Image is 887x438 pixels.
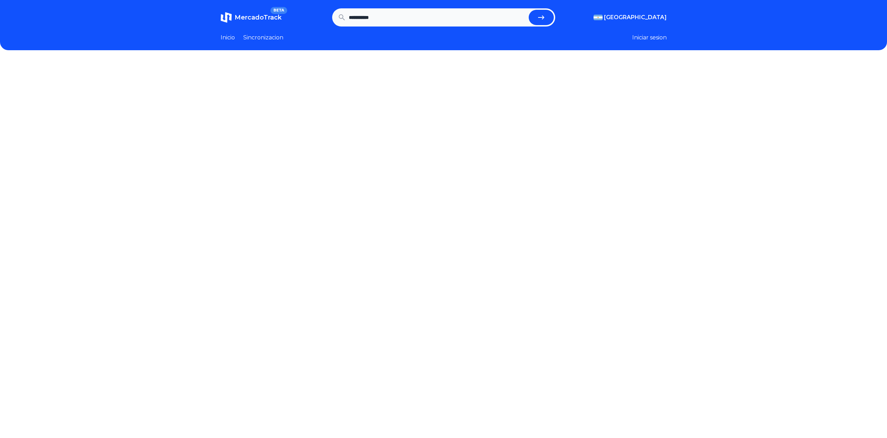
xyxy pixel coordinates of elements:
button: [GEOGRAPHIC_DATA] [594,13,667,22]
button: Iniciar sesion [632,33,667,42]
a: Inicio [221,33,235,42]
span: BETA [270,7,287,14]
span: [GEOGRAPHIC_DATA] [604,13,667,22]
img: Argentina [594,15,603,20]
span: MercadoTrack [235,14,282,21]
a: Sincronizacion [243,33,283,42]
a: MercadoTrackBETA [221,12,282,23]
img: MercadoTrack [221,12,232,23]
